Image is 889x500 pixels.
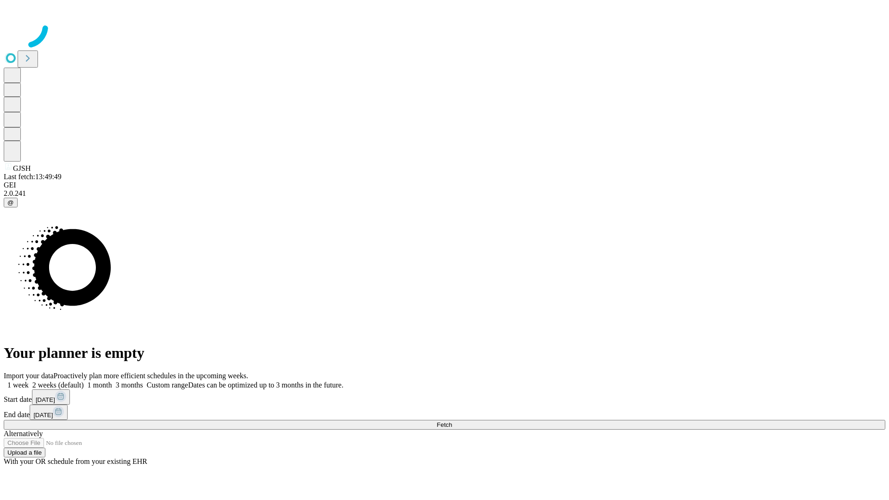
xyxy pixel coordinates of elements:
[4,189,885,198] div: 2.0.241
[33,412,53,419] span: [DATE]
[4,430,43,437] span: Alternatively
[7,381,29,389] span: 1 week
[4,405,885,420] div: End date
[147,381,188,389] span: Custom range
[437,421,452,428] span: Fetch
[4,344,885,362] h1: Your planner is empty
[7,199,14,206] span: @
[32,389,70,405] button: [DATE]
[4,198,18,207] button: @
[188,381,343,389] span: Dates can be optimized up to 3 months in the future.
[4,389,885,405] div: Start date
[4,420,885,430] button: Fetch
[4,173,62,181] span: Last fetch: 13:49:49
[116,381,143,389] span: 3 months
[13,164,31,172] span: GJSH
[4,448,45,457] button: Upload a file
[88,381,112,389] span: 1 month
[30,405,68,420] button: [DATE]
[54,372,248,380] span: Proactively plan more efficient schedules in the upcoming weeks.
[32,381,84,389] span: 2 weeks (default)
[4,372,54,380] span: Import your data
[4,181,885,189] div: GEI
[36,396,55,403] span: [DATE]
[4,457,147,465] span: With your OR schedule from your existing EHR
